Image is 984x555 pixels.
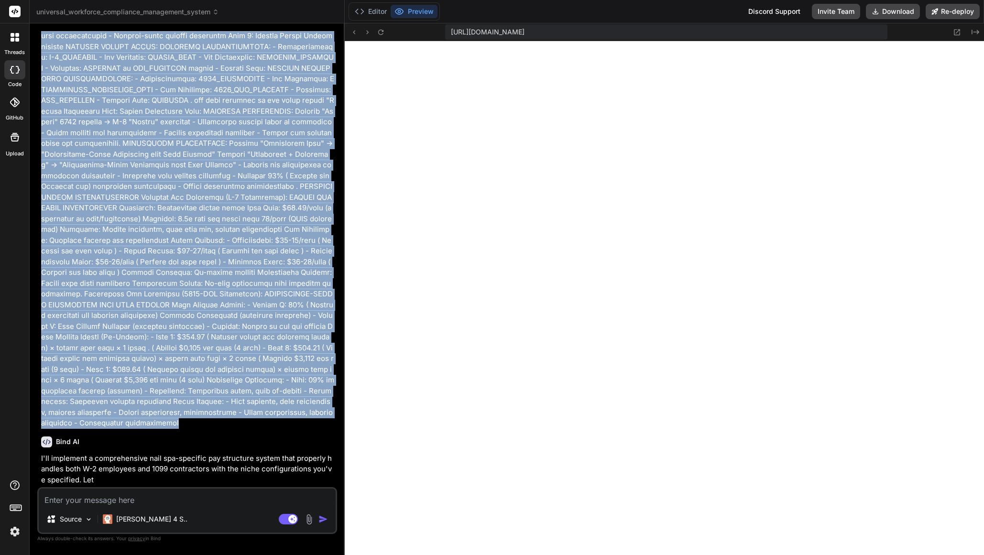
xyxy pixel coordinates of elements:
[4,48,25,56] label: threads
[128,535,145,541] span: privacy
[6,150,24,158] label: Upload
[866,4,920,19] button: Download
[812,4,860,19] button: Invite Team
[37,534,337,543] p: Always double-check its answers. Your in Bind
[85,515,93,523] img: Pick Models
[318,514,328,524] img: icon
[116,514,187,524] p: [PERSON_NAME] 4 S..
[41,453,335,486] p: I'll implement a comprehensive nail spa-specific pay structure system that properly handles both ...
[743,4,806,19] div: Discord Support
[8,80,22,88] label: code
[7,523,23,540] img: settings
[304,514,315,525] img: attachment
[56,437,79,446] h6: Bind AI
[351,5,391,18] button: Editor
[391,5,437,18] button: Preview
[60,514,82,524] p: Source
[451,27,525,37] span: [URL][DOMAIN_NAME]
[36,7,219,17] span: universal_workforce_compliance_management_system
[926,4,980,19] button: Re-deploy
[103,514,112,524] img: Claude 4 Sonnet
[6,114,23,122] label: GitHub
